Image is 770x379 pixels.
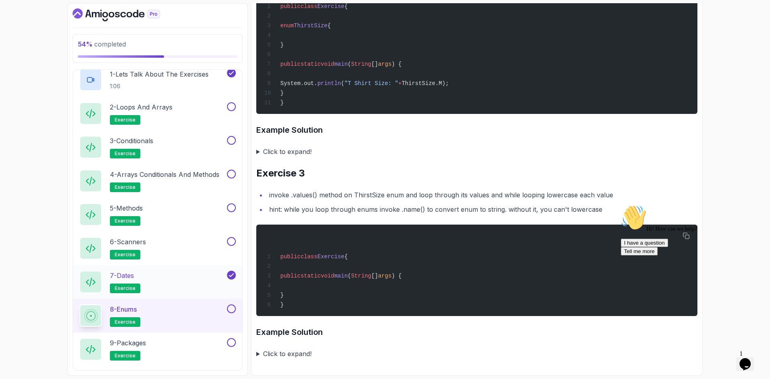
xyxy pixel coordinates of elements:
span: public [280,273,300,279]
span: } [280,42,284,48]
span: "T Shirt Size: " [344,80,398,87]
span: static [300,273,320,279]
span: System.out. [280,80,317,87]
span: ( [348,61,351,67]
button: 9-Packagesexercise [79,338,236,361]
button: 4-Arrays Conditionals and Methodsexercise [79,170,236,192]
span: } [280,302,284,308]
span: public [280,253,300,260]
span: { [344,253,348,260]
button: I have a question [3,37,51,45]
div: 👋Hi! How can we help?I have a questionTell me more [3,3,148,54]
p: 2 - Loops and Arrays [110,102,172,112]
button: Tell me more [3,45,40,54]
span: exercise [115,184,136,191]
span: void [321,61,334,67]
span: { [328,22,331,29]
span: exercise [115,251,136,258]
span: exercise [115,218,136,224]
span: exercise [115,319,136,325]
summary: Click to expand! [256,146,697,157]
span: static [300,61,320,67]
button: 5-Methodsexercise [79,203,236,226]
p: 7 - Dates [110,271,134,280]
a: Dashboard [73,8,178,21]
li: invoke .values() method on ThirstSize enum and loop through its values and while looping lowercas... [267,189,697,201]
button: 3-Conditionalsexercise [79,136,236,158]
span: exercise [115,353,136,359]
span: ) { [391,273,401,279]
span: { [344,3,348,10]
span: String [351,61,371,67]
span: main [334,273,348,279]
img: :wave: [3,3,29,29]
span: ThirstSize [294,22,328,29]
iframe: chat widget [618,202,762,343]
span: [] [371,273,378,279]
p: 8 - Enums [110,304,137,314]
span: completed [78,40,126,48]
span: public [280,61,300,67]
p: 1 - Lets Talk About The Exercises [110,69,209,79]
button: 2-Loops and Arraysexercise [79,102,236,125]
span: } [280,99,284,106]
p: 3 - Conditionals [110,136,153,146]
p: 1:06 [110,82,209,90]
h2: Exercise 3 [256,167,697,180]
span: public [280,3,300,10]
h3: Example Solution [256,124,697,136]
span: String [351,273,371,279]
p: 6 - Scanners [110,237,146,247]
button: 7-Datesexercise [79,271,236,293]
span: + [398,80,401,87]
span: class [300,3,317,10]
span: exercise [115,150,136,157]
span: Hi! How can we help? [3,24,79,30]
span: main [334,61,348,67]
button: 6-Scannersexercise [79,237,236,259]
span: exercise [115,117,136,123]
span: 54 % [78,40,93,48]
span: args [378,273,392,279]
button: 1-Lets Talk About The Exercises1:06 [79,69,236,91]
span: [] [371,61,378,67]
span: Exercise [317,253,344,260]
span: Exercise [317,3,344,10]
span: println [317,80,341,87]
span: } [280,292,284,298]
span: ) { [391,61,401,67]
span: ( [341,80,344,87]
span: void [321,273,334,279]
span: args [378,61,392,67]
span: class [300,253,317,260]
summary: Click to expand! [256,348,697,359]
span: ( [348,273,351,279]
p: 9 - Packages [110,338,146,348]
p: 4 - Arrays Conditionals and Methods [110,170,219,179]
span: exercise [115,285,136,292]
button: 8-Enumsexercise [79,304,236,327]
span: ThirstSize.M); [401,80,449,87]
iframe: chat widget [736,347,762,371]
li: hint: while you loop through enums invoke .name() to convert enum to string. without it, you can'... [267,204,697,215]
span: } [280,90,284,96]
span: enum [280,22,294,29]
p: 5 - Methods [110,203,143,213]
h3: Example Solution [256,326,697,338]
